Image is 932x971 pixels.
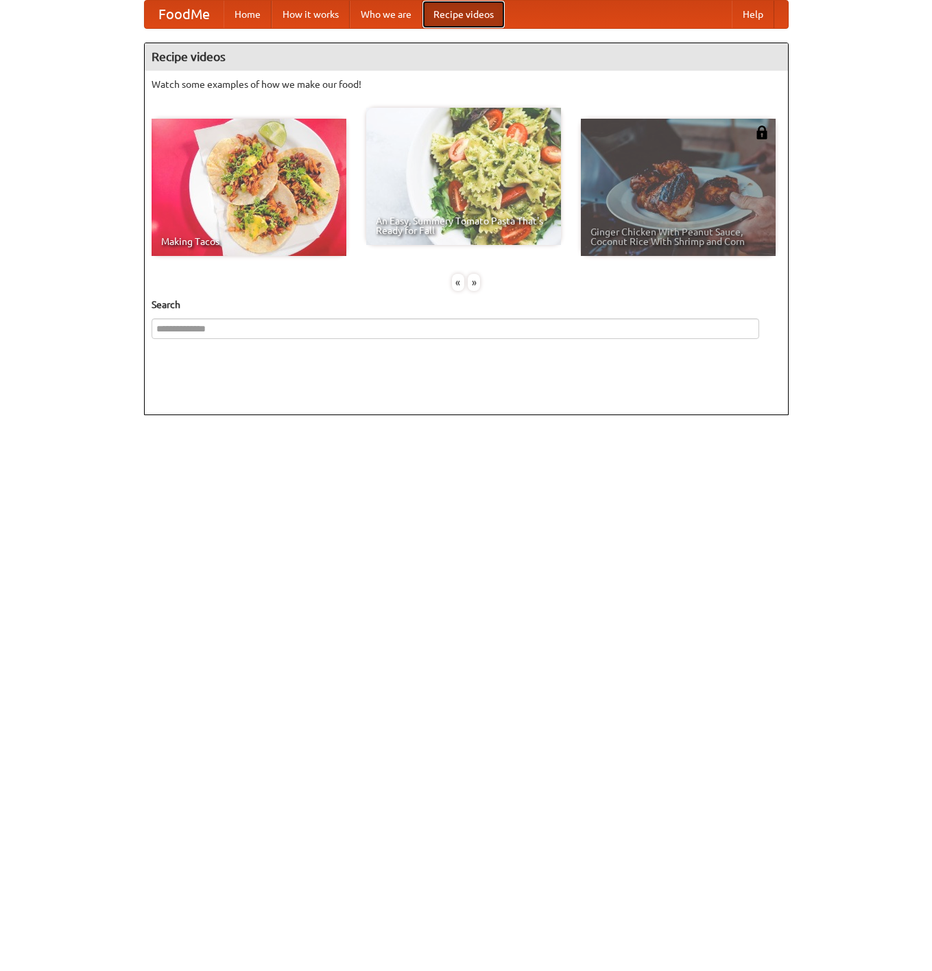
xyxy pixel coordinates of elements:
a: Who we are [350,1,422,28]
a: FoodMe [145,1,224,28]
div: « [452,274,464,291]
a: Home [224,1,272,28]
a: An Easy, Summery Tomato Pasta That's Ready for Fall [366,108,561,245]
h4: Recipe videos [145,43,788,71]
div: » [468,274,480,291]
a: How it works [272,1,350,28]
span: An Easy, Summery Tomato Pasta That's Ready for Fall [376,216,551,235]
a: Help [732,1,774,28]
a: Making Tacos [152,119,346,256]
h5: Search [152,298,781,312]
span: Making Tacos [161,237,337,246]
a: Recipe videos [422,1,505,28]
img: 483408.png [755,126,769,139]
p: Watch some examples of how we make our food! [152,78,781,91]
